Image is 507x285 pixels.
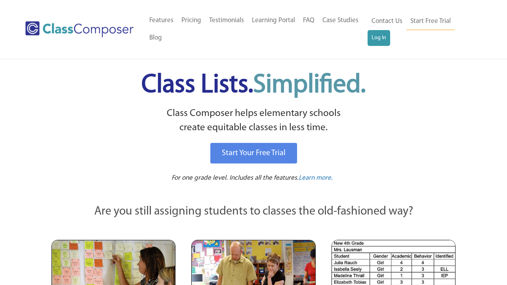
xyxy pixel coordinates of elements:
[299,173,333,183] a: Learn more.
[368,13,406,30] a: Contact Us
[141,72,366,98] span: Class Lists.
[299,12,318,29] a: FAQ
[248,12,299,29] a: Learning Portal
[25,21,133,37] img: Class Composer
[210,143,297,163] a: Start Your Free Trial
[177,12,205,29] a: Pricing
[222,149,286,157] span: Start Your Free Trial
[368,30,390,46] a: Log In
[145,12,368,47] nav: Header Menu
[172,175,299,181] span: For one grade level. Includes all the features.
[50,106,457,135] p: Class Composer helps elementary schools create equitable classes in less time.
[406,13,455,30] a: Start Free Trial
[318,12,362,29] a: Case Studies
[205,12,248,29] a: Testimonials
[368,13,476,46] nav: Header Menu
[145,29,166,47] a: Blog
[253,72,366,98] span: Simplified.
[51,203,456,220] p: Are you still assigning students to classes the old-fashioned way?
[299,175,333,181] span: Learn more.
[145,12,177,29] a: Features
